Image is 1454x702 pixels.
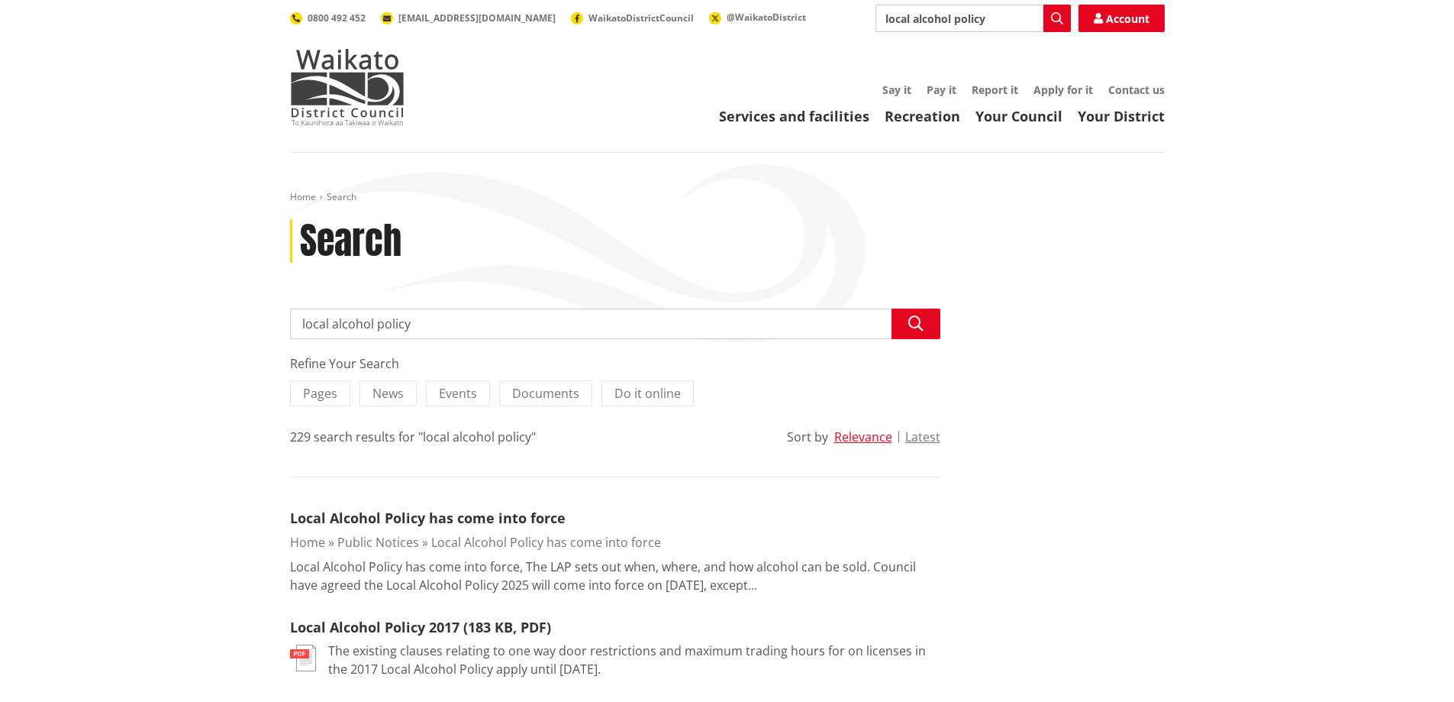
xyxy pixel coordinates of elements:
a: @WaikatoDistrict [709,11,806,24]
span: [EMAIL_ADDRESS][DOMAIN_NAME] [398,11,556,24]
div: 229 search results for "local alcohol policy" [290,428,536,446]
h1: Search [300,219,401,264]
div: Refine Your Search [290,354,940,373]
span: Search [327,190,356,203]
span: Events [439,385,477,402]
button: Latest [905,430,940,444]
a: WaikatoDistrictCouncil [571,11,694,24]
a: Home [290,534,325,551]
span: Documents [512,385,579,402]
a: Pay it [927,82,956,97]
a: 0800 492 452 [290,11,366,24]
span: News [372,385,404,402]
button: Relevance [834,430,892,444]
input: Search input [875,5,1071,32]
a: Recreation [885,107,960,125]
a: Report it [972,82,1018,97]
a: Local Alcohol Policy has come into force [290,509,566,527]
nav: breadcrumb [290,191,1165,204]
span: 0800 492 452 [308,11,366,24]
span: Do it online [614,385,681,402]
img: Waikato District Council - Te Kaunihera aa Takiwaa o Waikato [290,49,405,125]
a: Local Alcohol Policy has come into force [431,534,661,551]
p: Local Alcohol Policy has come into force, The LAP sets out when, where, and how alcohol can be so... [290,558,940,594]
input: Search input [290,309,940,339]
a: Account [1078,5,1165,32]
a: Public Notices [337,534,419,551]
div: Sort by [787,428,828,446]
span: Pages [303,385,337,402]
a: Home [290,190,316,203]
a: Apply for it [1033,82,1093,97]
a: Say it [882,82,911,97]
span: @WaikatoDistrict [727,11,806,24]
a: Your District [1078,107,1165,125]
a: [EMAIL_ADDRESS][DOMAIN_NAME] [381,11,556,24]
a: Services and facilities [719,107,869,125]
a: Local Alcohol Policy 2017 (183 KB, PDF) [290,618,551,636]
a: Your Council [975,107,1062,125]
a: Contact us [1108,82,1165,97]
span: WaikatoDistrictCouncil [588,11,694,24]
p: The existing clauses relating to one way door restrictions and maximum trading hours for on licen... [328,642,940,678]
img: document-pdf.svg [290,645,316,671]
